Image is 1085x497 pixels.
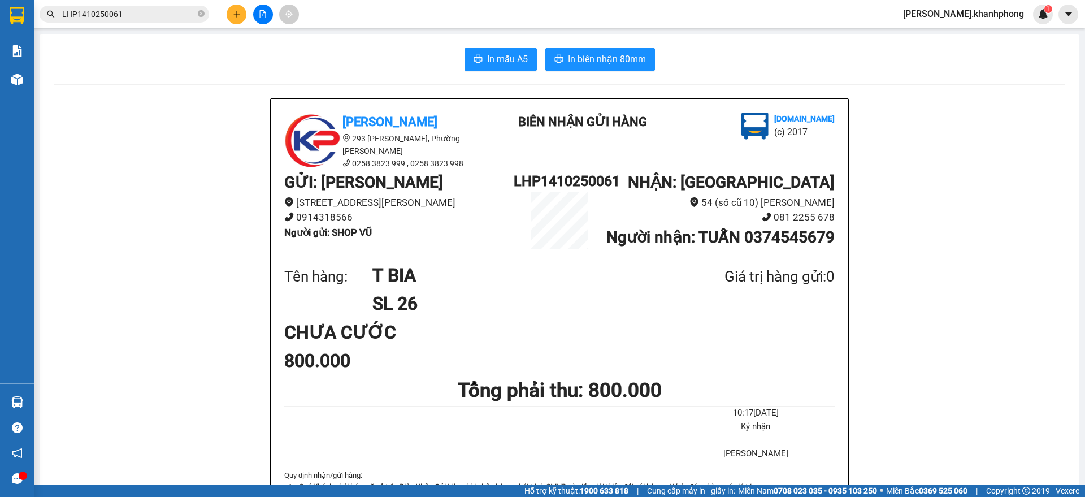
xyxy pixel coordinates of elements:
[518,115,647,129] b: BIÊN NHẬN GỬI HÀNG
[227,5,246,24] button: plus
[741,113,769,140] img: logo.jpg
[1038,9,1048,19] img: icon-new-feature
[10,7,24,24] img: logo-vxr
[689,197,699,207] span: environment
[198,10,205,17] span: close-circle
[762,212,771,222] span: phone
[774,486,877,495] strong: 0708 023 035 - 0935 103 250
[894,7,1033,21] span: [PERSON_NAME].khanhphong
[1022,487,1030,495] span: copyright
[886,485,967,497] span: Miền Bắc
[514,170,605,192] h1: LHP1410250061
[284,197,294,207] span: environment
[11,45,23,57] img: solution-icon
[372,289,670,318] h1: SL 26
[342,115,437,129] b: [PERSON_NAME]
[465,48,537,71] button: printerIn mẫu A5
[1058,5,1078,24] button: caret-down
[284,113,341,169] img: logo.jpg
[545,48,655,71] button: printerIn biên nhận 80mm
[524,485,628,497] span: Hỗ trợ kỹ thuật:
[62,8,196,20] input: Tìm tên, số ĐT hoặc mã đơn
[198,9,205,20] span: close-circle
[1046,5,1050,13] span: 1
[628,173,835,192] b: NHẬN : [GEOGRAPHIC_DATA]
[284,227,372,238] b: Người gửi : SHOP VŨ
[976,485,978,497] span: |
[12,422,23,433] span: question-circle
[677,420,835,434] li: Ký nhận
[284,210,514,225] li: 0914318566
[580,486,628,495] strong: 1900 633 818
[487,52,528,66] span: In mẫu A5
[284,318,466,375] div: CHƯA CƯỚC 800.000
[647,485,735,497] span: Cung cấp máy in - giấy in:
[11,396,23,408] img: warehouse-icon
[605,210,835,225] li: 081 2255 678
[279,5,299,24] button: aim
[568,52,646,66] span: In biên nhận 80mm
[284,132,488,157] li: 293 [PERSON_NAME], Phường [PERSON_NAME]
[1064,9,1074,19] span: caret-down
[284,173,443,192] b: GỬI : [PERSON_NAME]
[284,157,488,170] li: 0258 3823 999 , 0258 3823 998
[342,159,350,167] span: phone
[284,212,294,222] span: phone
[774,125,835,139] li: (c) 2017
[47,10,55,18] span: search
[474,54,483,65] span: printer
[637,485,639,497] span: |
[259,10,267,18] span: file-add
[342,134,350,142] span: environment
[606,228,835,247] b: Người nhận : TUẤN 0374545679
[233,10,241,18] span: plus
[774,114,835,123] b: [DOMAIN_NAME]
[284,195,514,210] li: [STREET_ADDRESS][PERSON_NAME]
[298,482,752,491] i: Quý Khách phải báo mã số trên Biên Nhận Gửi Hàng khi nhận hàng, phải trình CMND và giấy giới thiệ...
[285,10,293,18] span: aim
[253,5,273,24] button: file-add
[677,407,835,420] li: 10:17[DATE]
[11,74,23,85] img: warehouse-icon
[284,265,372,288] div: Tên hàng:
[919,486,967,495] strong: 0369 525 060
[12,448,23,459] span: notification
[554,54,563,65] span: printer
[677,447,835,461] li: [PERSON_NAME]
[1044,5,1052,13] sup: 1
[284,375,835,406] h1: Tổng phải thu: 800.000
[372,261,670,289] h1: T BIA
[670,265,835,288] div: Giá trị hàng gửi: 0
[12,473,23,484] span: message
[605,195,835,210] li: 54 (số cũ 10) [PERSON_NAME]
[880,489,883,493] span: ⚪️
[738,485,877,497] span: Miền Nam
